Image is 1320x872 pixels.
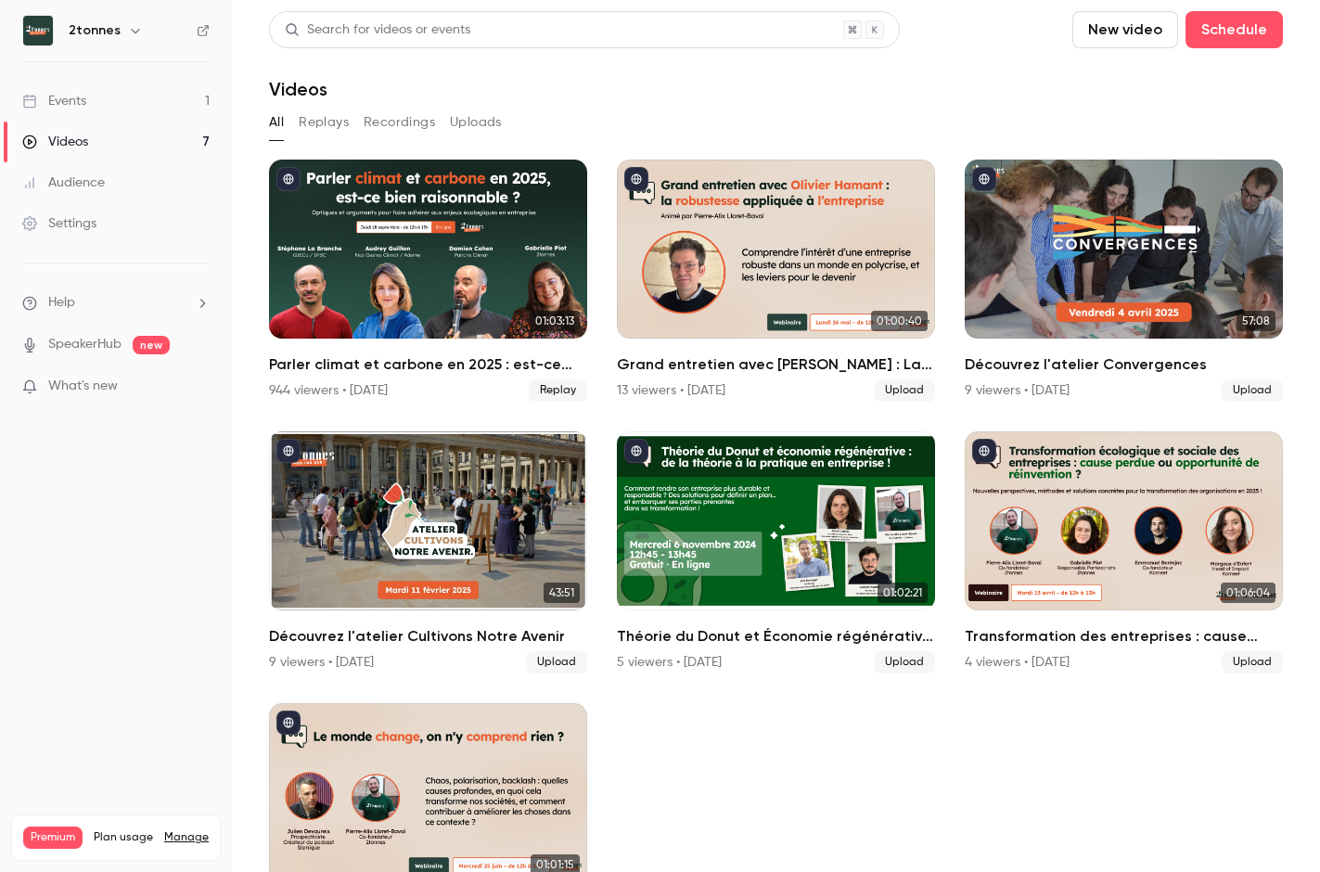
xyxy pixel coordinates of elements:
[269,625,587,648] h2: Découvrez l'atelier Cultivons Notre Avenir
[69,21,121,40] h6: 2tonnes
[965,431,1283,673] a: 01:06:04Transformation des entreprises : cause perdue ou opportunité de réinvention ?4 viewers • ...
[617,381,725,400] div: 13 viewers • [DATE]
[22,133,88,151] div: Videos
[1072,11,1178,48] button: New video
[965,625,1283,648] h2: Transformation des entreprises : cause perdue ou opportunité de réinvention ?
[530,311,580,331] span: 01:03:13
[269,653,374,672] div: 9 viewers • [DATE]
[617,625,935,648] h2: Théorie du Donut et Économie régénérative : quelle pratique en entreprise ?
[22,92,86,110] div: Events
[617,353,935,376] h2: Grand entretien avec [PERSON_NAME] : La robustesse appliquée aux entreprises
[965,160,1283,402] a: 57:08Découvrez l'atelier Convergences9 viewers • [DATE]Upload
[1237,311,1275,331] span: 57:08
[22,293,210,313] li: help-dropdown-opener
[624,439,648,463] button: published
[965,653,1070,672] div: 4 viewers • [DATE]
[23,16,53,45] img: 2tonnes
[94,830,153,845] span: Plan usage
[529,379,587,402] span: Replay
[1222,651,1283,673] span: Upload
[544,583,580,603] span: 43:51
[22,214,96,233] div: Settings
[48,293,75,313] span: Help
[285,20,470,40] div: Search for videos or events
[965,353,1283,376] h2: Découvrez l'atelier Convergences
[133,336,170,354] span: new
[276,711,301,735] button: published
[269,353,587,376] h2: Parler climat et carbone en 2025 : est-ce bien raisonnable ?
[269,431,587,673] a: 43:51Découvrez l'atelier Cultivons Notre Avenir9 viewers • [DATE]Upload
[878,583,928,603] span: 01:02:21
[299,108,349,137] button: Replays
[874,651,935,673] span: Upload
[1185,11,1283,48] button: Schedule
[269,431,587,673] li: Découvrez l'atelier Cultivons Notre Avenir
[269,160,587,402] a: 01:03:13Parler climat et carbone en 2025 : est-ce bien raisonnable ?944 viewers • [DATE]Replay
[624,167,648,191] button: published
[269,381,388,400] div: 944 viewers • [DATE]
[1221,583,1275,603] span: 01:06:04
[364,108,435,137] button: Recordings
[972,439,996,463] button: published
[617,160,935,402] li: Grand entretien avec Olivier Hamant : La robustesse appliquée aux entreprises
[450,108,502,137] button: Uploads
[1222,379,1283,402] span: Upload
[965,160,1283,402] li: Découvrez l'atelier Convergences
[276,439,301,463] button: published
[269,11,1283,861] section: Videos
[48,335,122,354] a: SpeakerHub
[526,651,587,673] span: Upload
[276,167,301,191] button: published
[269,160,587,402] li: Parler climat et carbone en 2025 : est-ce bien raisonnable ?
[48,377,118,396] span: What's new
[972,167,996,191] button: published
[871,311,928,331] span: 01:00:40
[164,830,209,845] a: Manage
[874,379,935,402] span: Upload
[617,431,935,673] a: 01:02:21Théorie du Donut et Économie régénérative : quelle pratique en entreprise ?5 viewers • [D...
[22,173,105,192] div: Audience
[617,160,935,402] a: 01:00:40Grand entretien avec [PERSON_NAME] : La robustesse appliquée aux entreprises13 viewers •...
[269,108,284,137] button: All
[23,827,83,849] span: Premium
[617,653,722,672] div: 5 viewers • [DATE]
[187,378,210,395] iframe: Noticeable Trigger
[965,381,1070,400] div: 9 viewers • [DATE]
[617,431,935,673] li: Théorie du Donut et Économie régénérative : quelle pratique en entreprise ?
[965,431,1283,673] li: Transformation des entreprises : cause perdue ou opportunité de réinvention ?
[269,78,327,100] h1: Videos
